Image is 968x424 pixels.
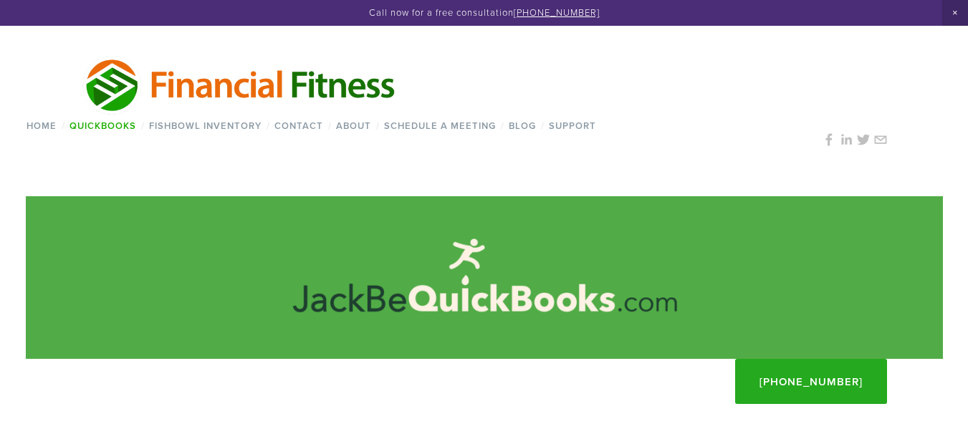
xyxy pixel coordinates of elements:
[735,359,887,404] a: [PHONE_NUMBER]
[541,119,545,132] span: /
[145,115,267,136] a: Fishbowl Inventory
[332,115,376,136] a: About
[141,119,145,132] span: /
[376,119,380,132] span: /
[501,119,504,132] span: /
[82,54,398,115] img: Financial Fitness Consulting
[380,115,501,136] a: Schedule a Meeting
[514,6,600,19] a: [PHONE_NUMBER]
[270,115,328,136] a: Contact
[267,119,270,132] span: /
[22,115,62,136] a: Home
[82,260,888,295] h1: JackBeQuickBooks™ Services
[62,119,65,132] span: /
[504,115,541,136] a: Blog
[328,119,332,132] span: /
[65,115,141,136] a: QuickBooks
[28,7,940,19] p: Call now for a free consultation
[545,115,601,136] a: Support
